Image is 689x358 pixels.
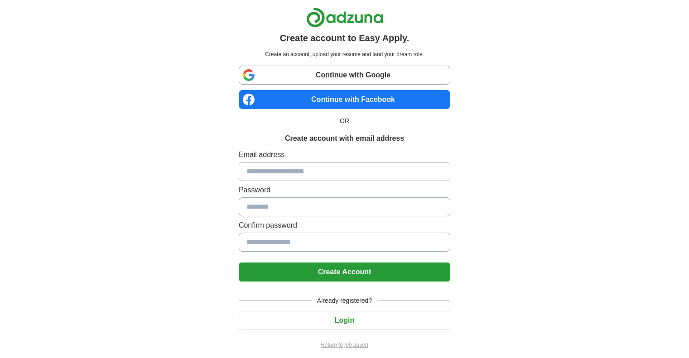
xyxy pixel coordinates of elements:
p: Create an account, upload your resume and land your dream role. [241,50,448,58]
label: Email address [239,149,450,160]
button: Create Account [239,263,450,282]
label: Password [239,185,450,196]
button: Login [239,311,450,330]
img: Adzuna logo [306,7,383,28]
span: OR [334,116,355,126]
label: Confirm password [239,220,450,231]
span: Already registered? [312,296,377,305]
h1: Create account to Easy Apply. [280,31,410,45]
a: Login [239,316,450,324]
h1: Create account with email address [285,133,404,144]
a: Continue with Google [239,66,450,85]
a: Return to job advert [239,341,450,349]
a: Continue with Facebook [239,90,450,109]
